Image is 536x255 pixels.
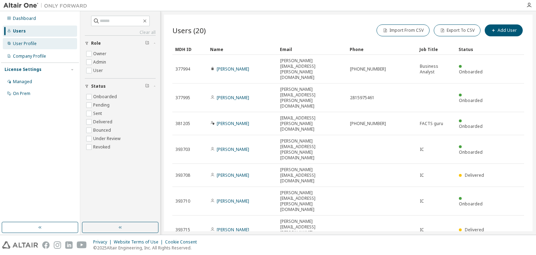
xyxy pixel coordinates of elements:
[176,198,190,204] span: 393710
[93,58,107,66] label: Admin
[77,241,87,249] img: youtube.svg
[459,69,483,75] span: Onboarded
[420,198,424,204] span: IC
[93,66,104,75] label: User
[217,121,249,126] a: [PERSON_NAME]
[2,241,38,249] img: altair_logo.svg
[93,93,118,101] label: Onboarded
[217,172,249,178] a: [PERSON_NAME]
[145,83,149,89] span: Clear filter
[176,227,190,233] span: 393715
[459,44,488,55] div: Status
[210,44,274,55] div: Name
[93,134,122,143] label: Under Review
[280,167,344,184] span: [PERSON_NAME][EMAIL_ADDRESS][DOMAIN_NAME]
[13,91,30,96] div: On Prem
[350,66,386,72] span: [PHONE_NUMBER]
[350,95,374,101] span: 2815975461
[145,41,149,46] span: Clear filter
[93,50,108,58] label: Owner
[350,121,386,126] span: [PHONE_NUMBER]
[176,66,190,72] span: 377994
[176,173,190,178] span: 393708
[91,41,101,46] span: Role
[280,87,344,109] span: [PERSON_NAME][EMAIL_ADDRESS][PERSON_NAME][DOMAIN_NAME]
[85,36,156,51] button: Role
[465,227,484,233] span: Delivered
[54,241,61,249] img: instagram.svg
[280,190,344,212] span: [PERSON_NAME][EMAIL_ADDRESS][PERSON_NAME][DOMAIN_NAME]
[280,219,344,241] span: [PERSON_NAME][EMAIL_ADDRESS][PERSON_NAME][DOMAIN_NAME]
[459,123,483,129] span: Onboarded
[485,24,523,36] button: Add User
[280,58,344,80] span: [PERSON_NAME][EMAIL_ADDRESS][PERSON_NAME][DOMAIN_NAME]
[459,201,483,207] span: Onboarded
[434,24,481,36] button: Export To CSV
[217,198,249,204] a: [PERSON_NAME]
[93,101,111,109] label: Pending
[93,126,112,134] label: Bounced
[176,121,190,126] span: 381205
[459,97,483,103] span: Onboarded
[420,121,443,126] span: FACTS guru
[420,147,424,152] span: IC
[93,245,201,251] p: © 2025 Altair Engineering, Inc. All Rights Reserved.
[175,44,204,55] div: MDH ID
[465,172,484,178] span: Delivered
[172,25,206,35] span: Users (20)
[13,53,46,59] div: Company Profile
[85,79,156,94] button: Status
[93,143,112,151] label: Revoked
[13,28,26,34] div: Users
[377,24,430,36] button: Import From CSV
[419,44,453,55] div: Job Title
[165,239,201,245] div: Cookie Consent
[217,95,249,101] a: [PERSON_NAME]
[93,239,114,245] div: Privacy
[13,79,32,85] div: Managed
[65,241,73,249] img: linkedin.svg
[420,227,424,233] span: IC
[176,95,190,101] span: 377995
[93,109,103,118] label: Sent
[217,146,249,152] a: [PERSON_NAME]
[350,44,414,55] div: Phone
[42,241,50,249] img: facebook.svg
[459,149,483,155] span: Onboarded
[5,67,42,72] div: License Settings
[114,239,165,245] div: Website Terms of Use
[93,118,114,126] label: Delivered
[13,41,37,46] div: User Profile
[3,2,91,9] img: Altair One
[420,64,453,75] span: Business Analyst
[13,16,36,21] div: Dashboard
[176,147,190,152] span: 393703
[217,227,249,233] a: [PERSON_NAME]
[280,115,344,132] span: [EMAIL_ADDRESS][PERSON_NAME][DOMAIN_NAME]
[91,83,106,89] span: Status
[217,66,249,72] a: [PERSON_NAME]
[280,138,344,161] span: [PERSON_NAME][EMAIL_ADDRESS][PERSON_NAME][DOMAIN_NAME]
[420,173,424,178] span: IC
[85,30,156,35] a: Clear all
[280,44,344,55] div: Email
